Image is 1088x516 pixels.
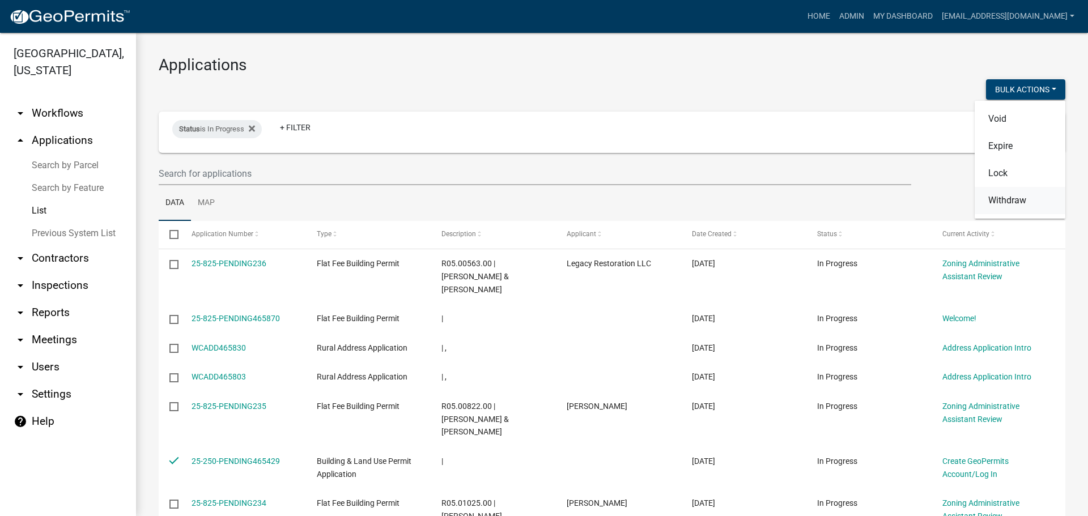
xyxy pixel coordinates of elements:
a: Data [159,185,191,221]
span: Current Activity [942,230,989,238]
i: arrow_drop_down [14,306,27,319]
span: Rural Address Application [317,372,407,381]
i: arrow_drop_down [14,279,27,292]
datatable-header-cell: Type [305,221,431,248]
a: Address Application Intro [942,343,1031,352]
a: Map [191,185,222,221]
span: In Progress [817,498,857,508]
a: WCADD465830 [192,343,246,352]
a: Home [803,6,835,27]
span: Flat Fee Building Permit [317,314,399,323]
span: Rural Address Application [317,343,407,352]
span: 08/18/2025 [692,457,715,466]
datatable-header-cell: Status [806,221,932,248]
span: R05.00822.00 | ROBERT B & KELLY M WILSON [441,402,509,437]
span: 08/19/2025 [692,259,715,268]
span: In Progress [817,314,857,323]
i: arrow_drop_down [14,387,27,401]
span: | [441,314,443,323]
span: Applicant [567,230,596,238]
span: | , [441,372,447,381]
span: Flat Fee Building Permit [317,259,399,268]
datatable-header-cell: Current Activity [932,221,1057,248]
a: 25-825-PENDING234 [192,498,266,508]
datatable-header-cell: Applicant [556,221,681,248]
button: Withdraw [975,187,1065,214]
span: | , [441,343,447,352]
span: 08/19/2025 [692,372,715,381]
span: 08/19/2025 [692,314,715,323]
div: Bulk Actions [975,101,1065,219]
span: Status [817,230,837,238]
span: Legacy Restoration LLC [567,259,651,268]
span: Date Created [692,230,732,238]
a: + Filter [271,117,320,138]
span: Description [441,230,476,238]
span: R05.00563.00 | GERALD M & MARY R ARENS [441,259,509,294]
button: Expire [975,133,1065,160]
i: arrow_drop_down [14,333,27,347]
button: Bulk Actions [986,79,1065,100]
span: 08/19/2025 [692,343,715,352]
span: In Progress [817,457,857,466]
a: 25-825-PENDING465870 [192,314,280,323]
span: 08/18/2025 [692,402,715,411]
input: Search for applications [159,162,911,185]
a: 25-825-PENDING236 [192,259,266,268]
i: arrow_drop_up [14,134,27,147]
span: Flat Fee Building Permit [317,402,399,411]
i: arrow_drop_down [14,251,27,265]
span: Robert Wilson [567,402,627,411]
a: WCADD465803 [192,372,246,381]
a: 25-250-PENDING465429 [192,457,280,466]
span: In Progress [817,372,857,381]
a: Welcome! [942,314,976,323]
span: In Progress [817,402,857,411]
span: In Progress [817,343,857,352]
button: Lock [975,160,1065,187]
i: arrow_drop_down [14,360,27,374]
span: 08/18/2025 [692,498,715,508]
a: Address Application Intro [942,372,1031,381]
span: Application Number [192,230,253,238]
span: Status [179,125,200,133]
datatable-header-cell: Date Created [681,221,806,248]
a: My Dashboard [869,6,937,27]
a: Admin [835,6,869,27]
i: help [14,415,27,428]
datatable-header-cell: Application Number [180,221,305,248]
a: [EMAIL_ADDRESS][DOMAIN_NAME] [937,6,1079,27]
span: Building & Land Use Permit Application [317,457,411,479]
div: is In Progress [172,120,262,138]
span: In Progress [817,259,857,268]
i: arrow_drop_down [14,106,27,120]
a: 25-825-PENDING235 [192,402,266,411]
span: Flat Fee Building Permit [317,498,399,508]
h3: Applications [159,56,1065,75]
datatable-header-cell: Description [431,221,556,248]
span: Type [317,230,331,238]
datatable-header-cell: Select [159,221,180,248]
a: Zoning Administrative Assistant Review [942,402,1019,424]
span: Nicole Renner [567,498,627,508]
a: Zoning Administrative Assistant Review [942,259,1019,281]
span: | [441,457,443,466]
a: Create GeoPermits Account/Log In [942,457,1009,479]
button: Void [975,105,1065,133]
